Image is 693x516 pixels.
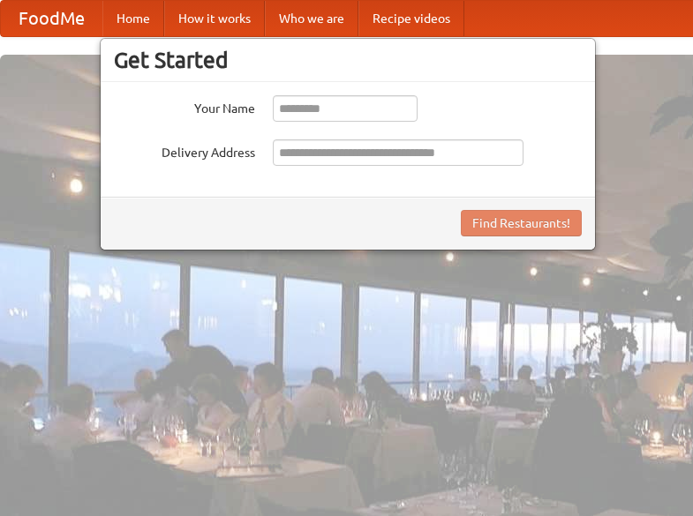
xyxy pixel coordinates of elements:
[114,47,582,73] h3: Get Started
[164,1,265,36] a: How it works
[358,1,464,36] a: Recipe videos
[114,139,255,161] label: Delivery Address
[1,1,102,36] a: FoodMe
[461,210,582,236] button: Find Restaurants!
[265,1,358,36] a: Who we are
[102,1,164,36] a: Home
[114,95,255,117] label: Your Name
